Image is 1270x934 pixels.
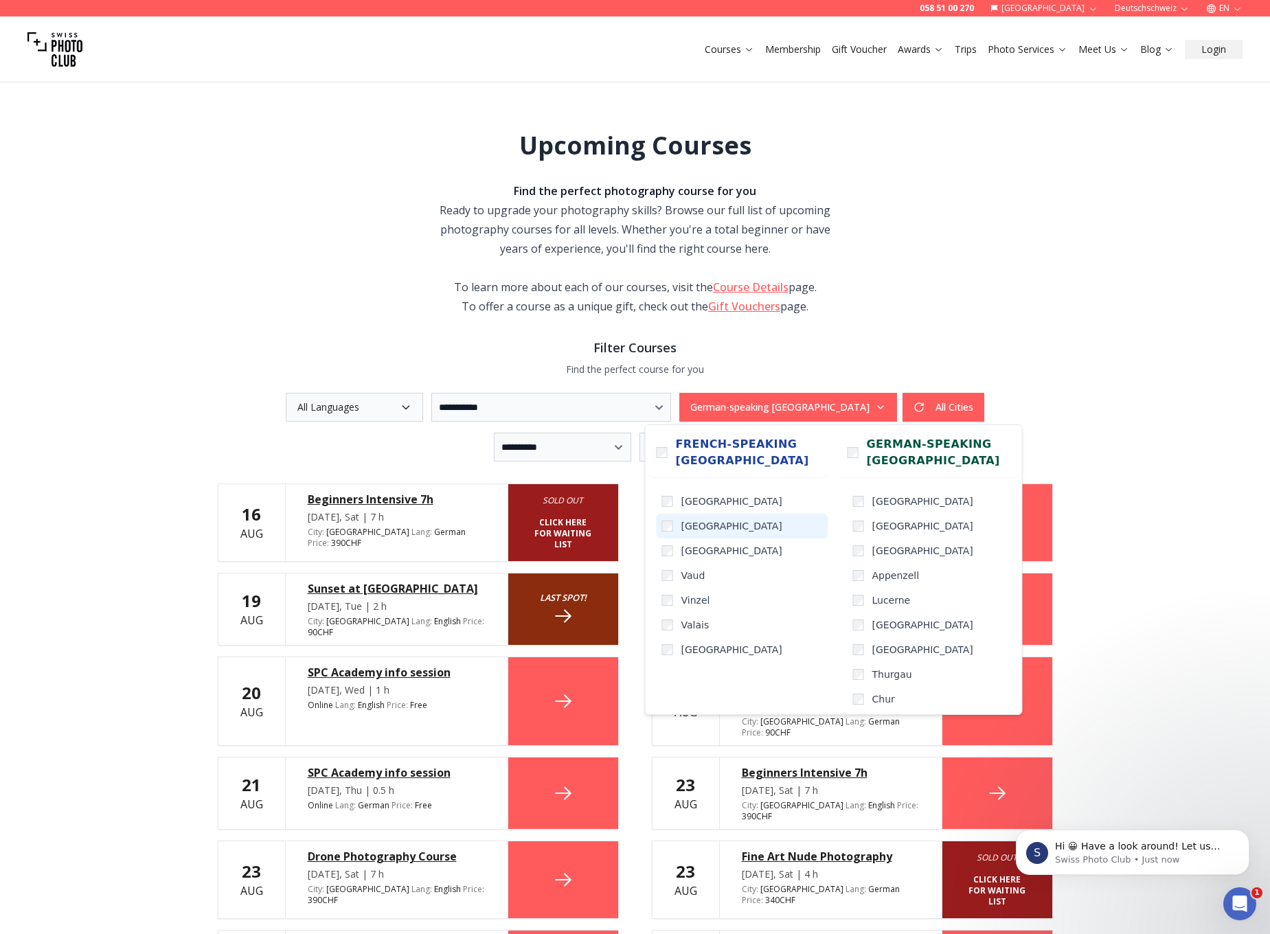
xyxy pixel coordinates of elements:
span: French-speaking [GEOGRAPHIC_DATA] [676,436,820,469]
span: 1 [1251,887,1262,898]
a: Beginners Intensive 7h [742,764,920,781]
div: [DATE], Wed | 1 h [308,683,486,697]
span: City : [742,799,758,811]
b: 23 [676,773,695,796]
button: German-speaking [GEOGRAPHIC_DATA] [679,393,897,422]
input: [GEOGRAPHIC_DATA] [853,521,864,532]
div: [GEOGRAPHIC_DATA] 90 CHF [742,716,920,738]
i: Sold out [530,495,596,506]
a: Membership [765,43,821,56]
b: 23 [676,860,695,882]
p: Find the perfect course for you [218,363,1053,376]
a: Photo Services [988,43,1067,56]
input: [GEOGRAPHIC_DATA] [853,619,864,630]
span: English [434,616,461,627]
span: City : [742,883,758,895]
a: Blog [1140,43,1174,56]
b: 23 [242,860,261,882]
div: Aug [240,590,263,628]
span: German [358,800,389,811]
div: Aug [240,503,263,542]
span: [GEOGRAPHIC_DATA] [681,544,782,558]
span: Valais [681,618,710,632]
button: Gift Voucher [826,40,892,59]
button: All Languages [286,393,423,422]
span: [GEOGRAPHIC_DATA] [681,494,782,508]
div: [DATE], Sat | 7 h [742,784,920,797]
span: Lang : [846,799,866,811]
img: Swiss photo club [27,22,82,77]
input: Lucerne [853,595,864,606]
a: Awards [898,43,944,56]
span: [GEOGRAPHIC_DATA] [681,643,782,657]
div: Online Free [308,800,486,811]
span: Price : [897,799,918,811]
input: [GEOGRAPHIC_DATA] [662,521,673,532]
span: Lang : [411,883,432,895]
div: [GEOGRAPHIC_DATA] 340 CHF [742,884,920,906]
a: Sold out Click here for Waiting list [508,484,618,561]
span: Lucerne [872,593,911,607]
span: English [358,700,385,711]
span: [GEOGRAPHIC_DATA] [872,643,973,657]
b: Click here for Waiting list [964,874,1030,907]
div: Aug [240,861,263,899]
a: Trips [955,43,977,56]
a: Sunset at [GEOGRAPHIC_DATA] [308,580,486,597]
a: Gift Voucher [832,43,887,56]
a: Sold out Click here for Waiting list [942,841,1052,918]
button: Trips [949,40,982,59]
span: Thurgau [872,668,912,681]
span: [GEOGRAPHIC_DATA] [872,544,973,558]
a: Course Details [713,280,789,295]
input: French-speaking [GEOGRAPHIC_DATA] [657,447,668,458]
div: Aug [674,774,697,812]
button: Photo Services [982,40,1073,59]
input: German-speaking [GEOGRAPHIC_DATA] [848,447,859,458]
i: Sold out [964,852,1030,863]
div: [DATE], Thu | 0.5 h [308,784,486,797]
b: 21 [242,773,261,796]
span: [GEOGRAPHIC_DATA] [872,519,973,533]
input: Thurgau [853,669,864,680]
div: [DATE], Tue | 2 h [308,600,486,613]
input: Valais [662,619,673,630]
iframe: Intercom notifications message [995,801,1270,897]
b: 16 [242,503,261,525]
span: City : [308,526,324,538]
div: To learn more about each of our courses, visit the page. To offer a course as a unique gift, chec... [438,277,833,316]
span: German [434,527,466,538]
a: SPC Academy info session [308,664,486,681]
button: Awards [892,40,949,59]
span: Price : [742,727,763,738]
div: [GEOGRAPHIC_DATA] 390 CHF [742,800,920,822]
h1: Upcoming Courses [519,132,751,159]
input: Appenzell [853,570,864,581]
span: City : [742,716,758,727]
span: Lang : [335,799,356,811]
button: Membership [760,40,826,59]
span: Appenzell [872,569,920,582]
div: [DATE], Sat | 7 h [308,510,486,524]
input: [GEOGRAPHIC_DATA] [662,644,673,655]
a: Last spot! [508,573,618,645]
span: Price : [387,699,408,711]
span: Lang : [335,699,356,711]
input: [GEOGRAPHIC_DATA] [662,545,673,556]
h3: Filter Courses [218,338,1053,357]
input: [GEOGRAPHIC_DATA] [662,496,673,507]
b: 20 [242,681,261,704]
b: 19 [242,589,261,612]
div: [GEOGRAPHIC_DATA] 90 CHF [308,616,486,638]
small: Last spot! [540,591,587,604]
span: [GEOGRAPHIC_DATA] [872,618,973,632]
span: Vinzel [681,593,710,607]
div: [DATE], Sat | 4 h [742,867,920,881]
